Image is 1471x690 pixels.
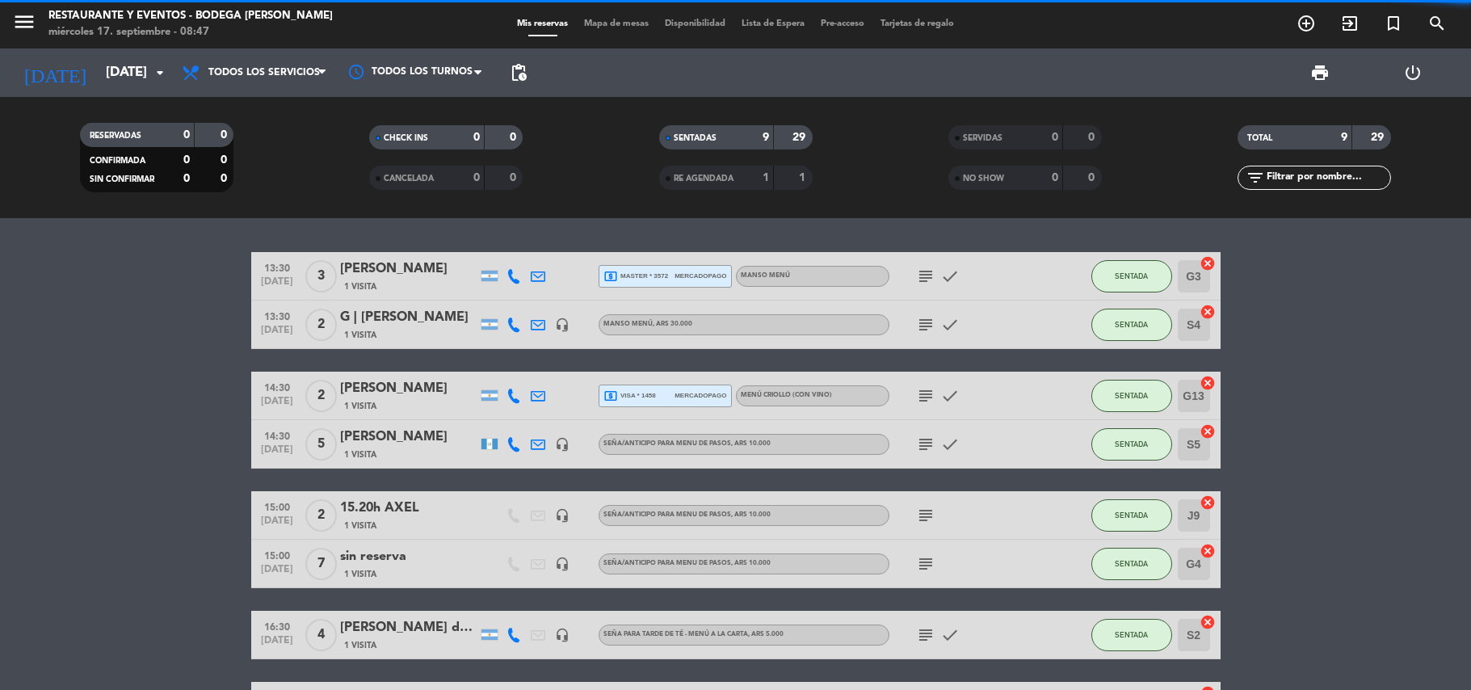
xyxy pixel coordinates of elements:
[257,497,297,515] span: 15:00
[340,259,477,280] div: [PERSON_NAME]
[1115,630,1148,639] span: SENTADA
[257,564,297,583] span: [DATE]
[340,498,477,519] div: 15.20h AXEL
[257,635,297,654] span: [DATE]
[916,386,935,406] i: subject
[340,546,477,567] div: sin reserva
[675,390,726,401] span: mercadopago
[741,392,832,398] span: MENÚ CRIOLLO (Con vino)
[1115,559,1148,568] span: SENTADA
[1091,380,1172,412] button: SENTADA
[150,63,170,82] i: arrow_drop_down
[1200,375,1216,391] i: cancel
[257,396,297,414] span: [DATE]
[90,132,141,140] span: RESERVADAS
[916,435,935,454] i: subject
[1052,172,1058,183] strong: 0
[509,19,576,28] span: Mis reservas
[257,616,297,635] span: 16:30
[344,520,376,532] span: 1 Visita
[1091,619,1172,651] button: SENTADA
[963,175,1004,183] span: NO SHOW
[257,276,297,295] span: [DATE]
[1427,14,1447,33] i: search
[1246,168,1265,187] i: filter_list
[675,271,726,281] span: mercadopago
[90,157,145,165] span: CONFIRMADA
[48,8,333,24] div: Restaurante y Eventos - Bodega [PERSON_NAME]
[384,134,428,142] span: CHECK INS
[1340,14,1360,33] i: exit_to_app
[344,329,376,342] span: 1 Visita
[305,548,337,580] span: 7
[555,628,569,642] i: headset_mic
[305,309,337,341] span: 2
[1115,511,1148,520] span: SENTADA
[792,132,809,143] strong: 29
[1052,132,1058,143] strong: 0
[257,426,297,444] span: 14:30
[940,435,960,454] i: check
[940,267,960,286] i: check
[674,175,733,183] span: RE AGENDADA
[305,260,337,292] span: 3
[1115,271,1148,280] span: SENTADA
[603,560,771,566] span: Seña/anticipo para MENU DE PASOS
[257,325,297,343] span: [DATE]
[305,499,337,532] span: 2
[1247,134,1272,142] span: TOTAL
[1200,494,1216,511] i: cancel
[221,154,230,166] strong: 0
[183,129,190,141] strong: 0
[916,554,935,574] i: subject
[12,10,36,34] i: menu
[1384,14,1403,33] i: turned_in_not
[1200,255,1216,271] i: cancel
[1091,499,1172,532] button: SENTADA
[340,617,477,638] div: [PERSON_NAME] de los [PERSON_NAME]
[344,280,376,293] span: 1 Visita
[872,19,962,28] span: Tarjetas de regalo
[257,515,297,534] span: [DATE]
[555,318,569,332] i: headset_mic
[940,386,960,406] i: check
[940,315,960,334] i: check
[1091,309,1172,341] button: SENTADA
[344,448,376,461] span: 1 Visita
[799,172,809,183] strong: 1
[305,380,337,412] span: 2
[733,19,813,28] span: Lista de Espera
[731,511,771,518] span: , ARS 10.000
[731,560,771,566] span: , ARS 10.000
[1115,440,1148,448] span: SENTADA
[1200,543,1216,559] i: cancel
[916,267,935,286] i: subject
[221,129,230,141] strong: 0
[731,440,771,447] span: , ARS 10.000
[603,389,656,403] span: visa * 1458
[340,427,477,448] div: [PERSON_NAME]
[1341,132,1347,143] strong: 9
[741,272,790,279] span: MANSO MENÚ
[510,132,519,143] strong: 0
[1115,391,1148,400] span: SENTADA
[916,625,935,645] i: subject
[344,639,376,652] span: 1 Visita
[603,321,692,327] span: MANSO MENÚ
[603,389,618,403] i: local_atm
[305,619,337,651] span: 4
[1310,63,1330,82] span: print
[221,173,230,184] strong: 0
[603,269,669,284] span: master * 3572
[1115,320,1148,329] span: SENTADA
[1200,304,1216,320] i: cancel
[555,508,569,523] i: headset_mic
[555,437,569,452] i: headset_mic
[1200,423,1216,440] i: cancel
[509,63,528,82] span: pending_actions
[1403,63,1423,82] i: power_settings_new
[510,172,519,183] strong: 0
[1200,614,1216,630] i: cancel
[257,444,297,463] span: [DATE]
[340,307,477,328] div: G | [PERSON_NAME]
